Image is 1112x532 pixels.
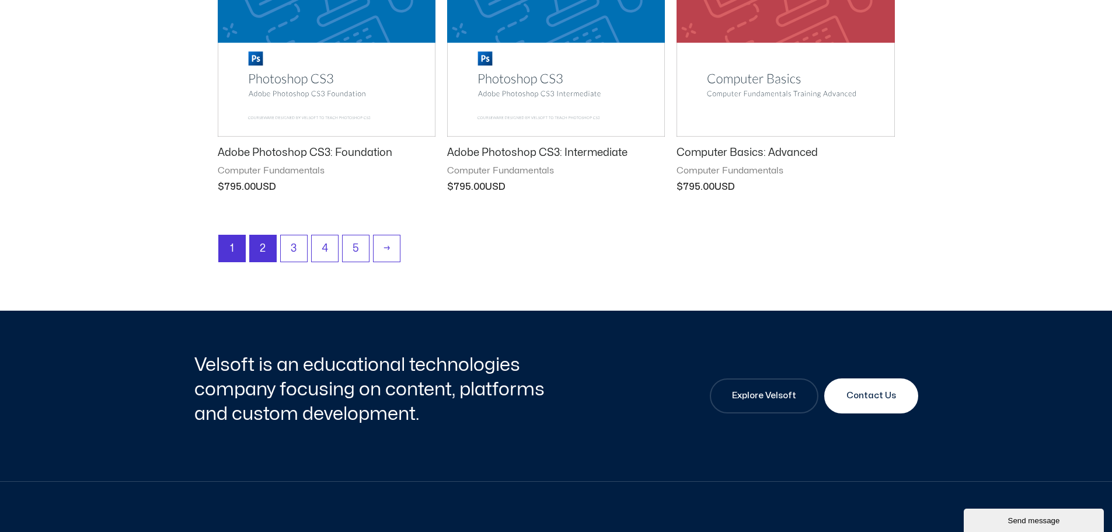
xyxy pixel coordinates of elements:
a: Adobe Photoshop CS3: Intermediate [447,146,665,165]
a: Explore Velsoft [710,378,818,413]
h2: Computer Basics: Advanced [677,146,894,159]
nav: Product Pagination [218,235,895,268]
span: $ [218,182,224,192]
a: Adobe Photoshop CS3: Foundation [218,146,435,165]
h2: Adobe Photoshop CS3: Foundation [218,146,435,159]
h2: Velsoft is an educational technologies company focusing on content, platforms and custom developm... [194,353,553,426]
bdi: 795.00 [447,182,485,192]
span: $ [677,182,683,192]
span: Contact Us [846,389,896,403]
a: Computer Basics: Advanced [677,146,894,165]
a: Contact Us [824,378,918,413]
a: Page 5 [343,235,369,262]
span: Computer Fundamentals [218,165,435,177]
span: Computer Fundamentals [677,165,894,177]
bdi: 795.00 [677,182,714,192]
a: → [374,235,400,262]
bdi: 795.00 [218,182,256,192]
a: Page 3 [281,235,307,262]
span: Computer Fundamentals [447,165,665,177]
span: Explore Velsoft [732,389,796,403]
span: Page 1 [219,235,245,262]
h2: Adobe Photoshop CS3: Intermediate [447,146,665,159]
iframe: chat widget [964,506,1106,532]
a: Page 2 [250,235,276,262]
span: $ [447,182,454,192]
a: Page 4 [312,235,338,262]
